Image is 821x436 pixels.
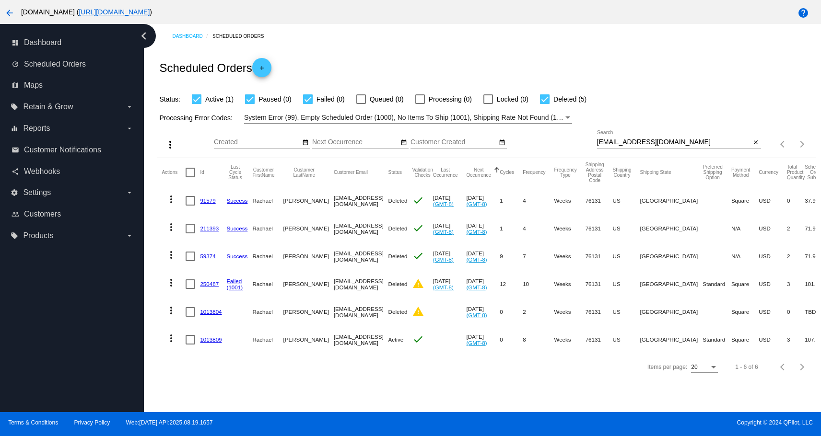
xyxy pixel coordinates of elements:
[429,93,472,105] span: Processing (0)
[640,170,671,175] button: Change sorting for ShippingState
[165,249,177,261] mat-icon: more_vert
[613,326,640,354] mat-cell: US
[586,162,604,183] button: Change sorting for ShippingPostcode
[586,298,613,326] mat-cell: 76131
[200,253,215,259] a: 59374
[126,125,133,132] i: arrow_drop_down
[433,167,458,178] button: Change sorting for LastOccurrenceUtc
[554,326,585,354] mat-cell: Weeks
[126,103,133,111] i: arrow_drop_down
[283,187,334,215] mat-cell: [PERSON_NAME]
[283,242,334,270] mat-cell: [PERSON_NAME]
[244,112,572,124] mat-select: Filter by Processing Error Codes
[164,139,176,150] mat-icon: more_vert
[731,270,759,298] mat-cell: Square
[227,197,248,204] a: Success
[252,187,283,215] mat-cell: Rachael
[691,364,697,370] span: 20
[554,167,576,178] button: Change sorting for FrequencyType
[159,95,180,103] span: Status:
[419,419,813,426] span: Copyright © 2024 QPilot, LLC
[23,124,50,133] span: Reports
[334,270,388,298] mat-cell: [EMAIL_ADDRESS][DOMAIN_NAME]
[256,65,268,76] mat-icon: add
[759,170,778,175] button: Change sorting for CurrencyIso
[23,188,51,197] span: Settings
[433,270,467,298] mat-cell: [DATE]
[499,139,505,147] mat-icon: date_range
[165,194,177,205] mat-icon: more_vert
[12,210,19,218] i: people_outline
[227,164,244,180] button: Change sorting for LastProcessingCycleId
[500,326,523,354] mat-cell: 0
[412,195,424,206] mat-icon: check
[731,242,759,270] mat-cell: N/A
[597,138,751,146] input: Search
[703,270,731,298] mat-cell: Standard
[703,164,723,180] button: Change sorting for PreferredShippingOption
[703,326,731,354] mat-cell: Standard
[400,139,407,147] mat-icon: date_range
[388,281,408,287] span: Deleted
[388,225,408,231] span: Deleted
[647,364,687,370] div: Items per page:
[731,326,759,354] mat-cell: Square
[774,357,793,377] button: Previous page
[613,242,640,270] mat-cell: US
[24,38,61,47] span: Dashboard
[12,60,19,68] i: update
[24,81,43,90] span: Maps
[554,298,585,326] mat-cell: Weeks
[11,103,18,111] i: local_offer
[12,78,133,93] a: map Maps
[759,215,787,242] mat-cell: USD
[317,93,345,105] span: Failed (0)
[523,242,554,270] mat-cell: 7
[252,167,274,178] button: Change sorting for CustomerFirstName
[126,232,133,240] i: arrow_drop_down
[433,256,454,263] a: (GMT-8)
[433,187,467,215] mat-cell: [DATE]
[787,242,805,270] mat-cell: 2
[759,326,787,354] mat-cell: USD
[11,189,18,196] i: settings
[23,231,53,240] span: Products
[24,167,60,176] span: Webhooks
[759,187,787,215] mat-cell: USD
[640,326,703,354] mat-cell: [GEOGRAPHIC_DATA]
[227,225,248,231] a: Success
[759,242,787,270] mat-cell: USD
[500,215,523,242] mat-cell: 1
[200,170,204,175] button: Change sorting for Id
[312,138,399,146] input: Next Occurrence
[500,187,523,215] mat-cell: 1
[165,221,177,233] mat-icon: more_vert
[466,326,500,354] mat-cell: [DATE]
[691,364,718,371] mat-select: Items per page:
[388,336,404,343] span: Active
[613,270,640,298] mat-cell: US
[126,419,213,426] a: Web:[DATE] API:2025.08.19.1657
[787,158,805,187] mat-header-cell: Total Product Quantity
[24,60,86,69] span: Scheduled Orders
[388,197,408,204] span: Deleted
[200,197,215,204] a: 91579
[283,298,334,326] mat-cell: [PERSON_NAME]
[466,284,487,290] a: (GMT-8)
[523,215,554,242] mat-cell: 4
[8,419,58,426] a: Terms & Conditions
[11,125,18,132] i: equalizer
[466,242,500,270] mat-cell: [DATE]
[252,270,283,298] mat-cell: Rachael
[227,284,243,290] a: (1001)
[433,242,467,270] mat-cell: [DATE]
[252,326,283,354] mat-cell: Rachael
[388,253,408,259] span: Deleted
[752,139,759,147] mat-icon: close
[731,187,759,215] mat-cell: Square
[252,298,283,326] mat-cell: Rachael
[205,93,234,105] span: Active (1)
[731,215,759,242] mat-cell: N/A
[24,146,101,154] span: Customer Notifications
[613,298,640,326] mat-cell: US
